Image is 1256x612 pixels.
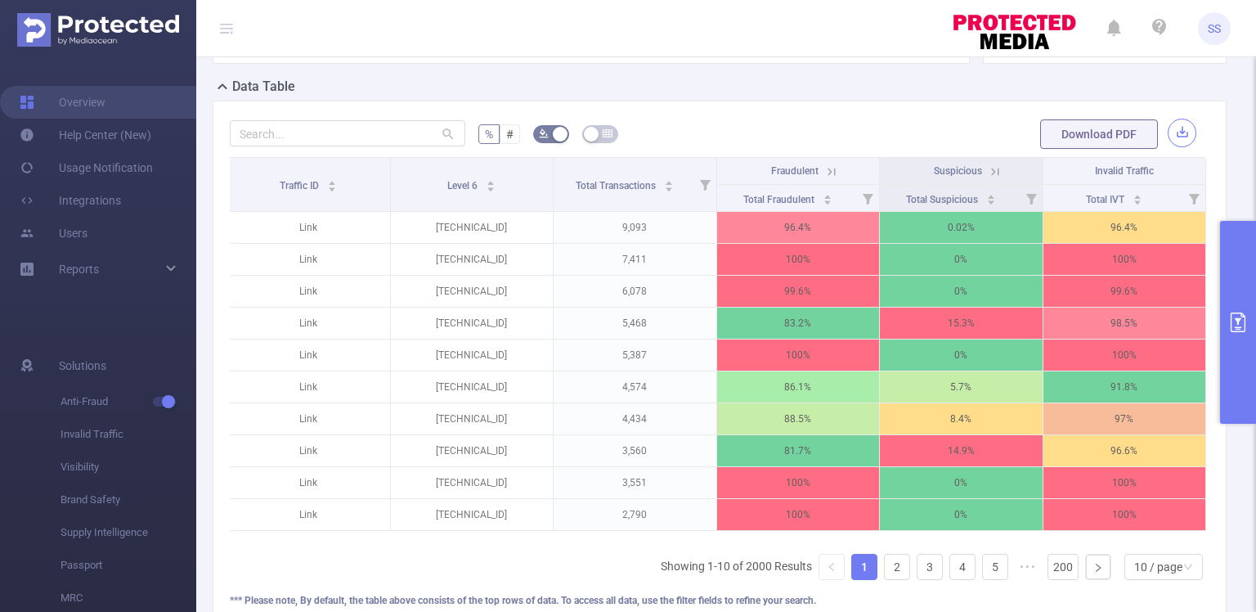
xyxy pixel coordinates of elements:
[328,185,337,190] i: icon: caret-down
[20,86,105,119] a: Overview
[823,192,832,202] div: Sort
[59,263,99,276] span: Reports
[884,554,910,580] li: 2
[1015,554,1041,580] li: Next 5 Pages
[1047,554,1079,580] li: 200
[1133,198,1142,203] i: icon: caret-down
[447,180,480,191] span: Level 6
[227,244,390,275] p: Link
[61,484,196,516] span: Brand Safety
[554,403,716,434] p: 4,434
[819,554,845,580] li: Previous Page
[391,308,554,339] p: [TECHNICAL_ID]
[880,276,1043,307] p: 0%
[1043,435,1206,466] p: 96.6%
[227,435,390,466] p: Link
[986,192,996,202] div: Sort
[280,180,321,191] span: Traffic ID
[1040,119,1158,149] button: Download PDF
[554,467,716,498] p: 3,551
[227,499,390,530] p: Link
[917,555,942,579] a: 3
[554,276,716,307] p: 6,078
[880,371,1043,403] p: 5.7%
[1133,192,1142,202] div: Sort
[391,467,554,498] p: [TECHNICAL_ID]
[554,435,716,466] p: 3,560
[1182,185,1205,211] i: Filter menu
[227,308,390,339] p: Link
[880,212,1043,243] p: 0.02%
[554,340,716,371] p: 5,387
[61,549,196,582] span: Passport
[717,467,880,498] p: 100%
[1086,194,1127,205] span: Total IVT
[603,128,612,138] i: icon: table
[717,403,880,434] p: 88.5%
[717,308,880,339] p: 83.2%
[576,180,658,191] span: Total Transactions
[1048,555,1078,579] a: 200
[1043,244,1206,275] p: 100%
[506,128,514,141] span: #
[487,178,496,183] i: icon: caret-up
[1043,371,1206,403] p: 91.8%
[391,212,554,243] p: [TECHNICAL_ID]
[664,178,674,188] div: Sort
[664,185,673,190] i: icon: caret-down
[1043,467,1206,498] p: 100%
[661,554,812,580] li: Showing 1-10 of 2000 Results
[950,555,975,579] a: 4
[717,435,880,466] p: 81.7%
[949,554,976,580] li: 4
[717,244,880,275] p: 100%
[227,212,390,243] p: Link
[880,340,1043,371] p: 0%
[59,253,99,286] a: Reports
[1208,12,1221,45] span: SS
[327,178,337,188] div: Sort
[227,467,390,498] p: Link
[717,276,880,307] p: 99.6%
[20,217,87,250] a: Users
[227,371,390,403] p: Link
[1043,212,1206,243] p: 96.4%
[851,554,877,580] li: 1
[20,184,121,217] a: Integrations
[982,554,1008,580] li: 5
[391,371,554,403] p: [TECHNICAL_ID]
[554,308,716,339] p: 5,468
[554,499,716,530] p: 2,790
[717,340,880,371] p: 100%
[906,194,980,205] span: Total Suspicious
[487,185,496,190] i: icon: caret-down
[880,403,1043,434] p: 8.4%
[771,165,819,177] span: Fraudulent
[485,128,493,141] span: %
[852,555,877,579] a: 1
[1043,340,1206,371] p: 100%
[391,340,554,371] p: [TECHNICAL_ID]
[328,178,337,183] i: icon: caret-up
[391,435,554,466] p: [TECHNICAL_ID]
[1043,499,1206,530] p: 100%
[880,244,1043,275] p: 0%
[554,371,716,403] p: 4,574
[227,403,390,434] p: Link
[1020,185,1043,211] i: Filter menu
[986,198,995,203] i: icon: caret-down
[486,178,496,188] div: Sort
[61,418,196,451] span: Invalid Traffic
[554,212,716,243] p: 9,093
[1043,276,1206,307] p: 99.6%
[885,555,909,579] a: 2
[1095,165,1154,177] span: Invalid Traffic
[917,554,943,580] li: 3
[880,308,1043,339] p: 15.3%
[61,516,196,549] span: Supply Intelligence
[230,120,465,146] input: Search...
[693,158,716,211] i: Filter menu
[717,499,880,530] p: 100%
[539,128,549,138] i: icon: bg-colors
[983,555,1007,579] a: 5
